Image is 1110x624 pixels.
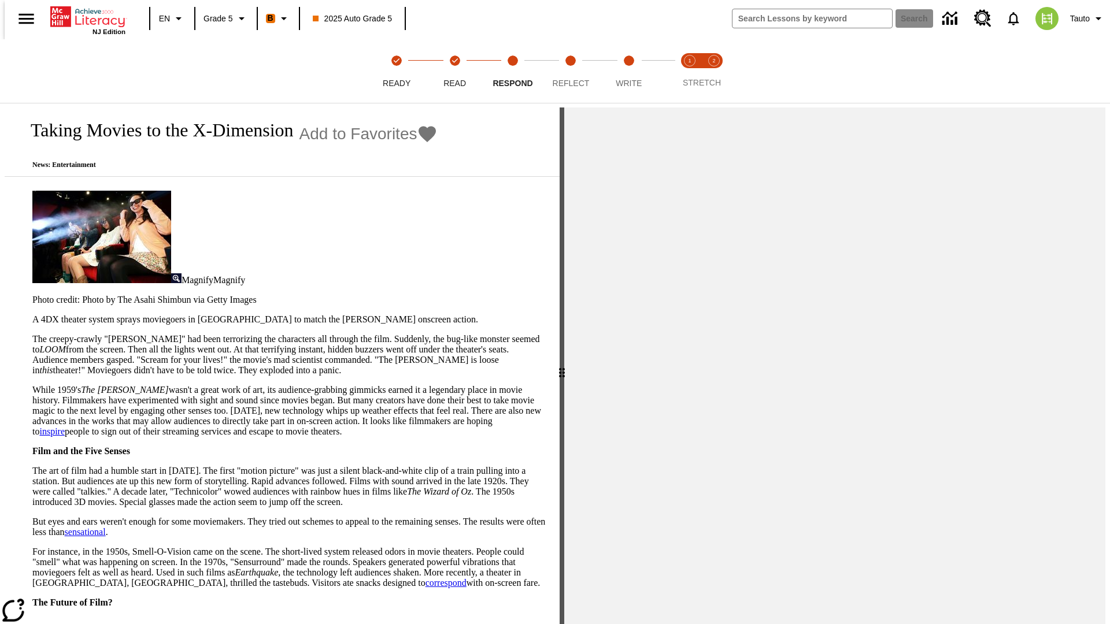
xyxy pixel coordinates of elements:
div: Press Enter or Spacebar and then press right and left arrow keys to move the slider [560,107,564,624]
span: NJ Edition [92,28,125,35]
button: Open side menu [9,2,43,36]
a: correspond [425,578,467,588]
button: Stretch Respond step 2 of 2 [697,39,731,103]
span: 2025 Auto Grade 5 [313,13,393,25]
input: search field [732,9,892,28]
div: reading [5,107,560,618]
a: Data Center [935,3,967,35]
img: Magnify [171,273,182,283]
span: Reflect [553,79,590,88]
p: While 1959's wasn't a great work of art, its audience-grabbing gimmicks earned it a legendary pla... [32,385,546,437]
strong: The Future of Film? [32,597,113,607]
img: avatar image [1035,7,1059,30]
text: 2 [712,58,715,64]
div: activity [564,107,1105,624]
button: Stretch Read step 1 of 2 [673,39,706,103]
button: Grade: Grade 5, Select a grade [199,8,253,29]
img: Panel in front of the seats sprays water mist to the happy audience at a 4DX-equipped theater. [32,191,171,283]
div: Home [50,4,125,35]
button: Write step 5 of 5 [595,39,663,103]
button: Language: EN, Select a language [154,8,191,29]
em: The [PERSON_NAME] [81,385,169,395]
strong: Film and the Five Senses [32,446,130,456]
button: Respond step 3 of 5 [479,39,546,103]
a: inspire [39,426,65,436]
p: News: Entertainment [18,161,438,169]
em: this [39,365,53,375]
a: Resource Center, Will open in new tab [967,3,998,34]
p: A 4DX theater system sprays moviegoers in [GEOGRAPHIC_DATA] to match the [PERSON_NAME] onscreen a... [32,314,546,325]
button: Profile/Settings [1065,8,1110,29]
text: 1 [688,58,691,64]
p: But eyes and ears weren't enough for some moviemakers. They tried out schemes to appeal to the re... [32,517,546,537]
span: B [268,11,273,25]
p: For instance, in the 1950s, Smell-O-Vision came on the scene. The short-lived system released odo... [32,547,546,588]
span: Grade 5 [203,13,233,25]
span: Write [616,79,642,88]
button: Boost Class color is orange. Change class color [261,8,295,29]
em: LOOM [39,344,65,354]
button: Ready(Step completed) step 1 of 5 [363,39,430,103]
button: Select a new avatar [1028,3,1065,34]
span: EN [159,13,170,25]
button: Reflect step 4 of 5 [537,39,604,103]
em: Earthquake [235,567,279,577]
span: STRETCH [683,78,721,87]
p: The creepy-crawly "[PERSON_NAME]" had been terrorizing the characters all through the film. Sudde... [32,334,546,376]
p: The art of film had a humble start in [DATE]. The first "motion picture" was just a silent black-... [32,466,546,507]
span: Tauto [1070,13,1090,25]
span: Add to Favorites [299,125,417,143]
span: Magnify [213,275,245,285]
p: Photo credit: Photo by The Asahi Shimbun via Getty Images [32,295,546,305]
button: Add to Favorites - Taking Movies to the X-Dimension [299,124,438,144]
span: Read [443,79,466,88]
a: sensational [65,527,106,537]
span: Magnify [182,275,213,285]
span: Ready [383,79,410,88]
a: Notifications [998,3,1028,34]
em: The Wizard of Oz [407,486,471,496]
h1: Taking Movies to the X-Dimension [18,120,294,141]
span: Respond [493,79,532,88]
button: Read(Step completed) step 2 of 5 [421,39,488,103]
